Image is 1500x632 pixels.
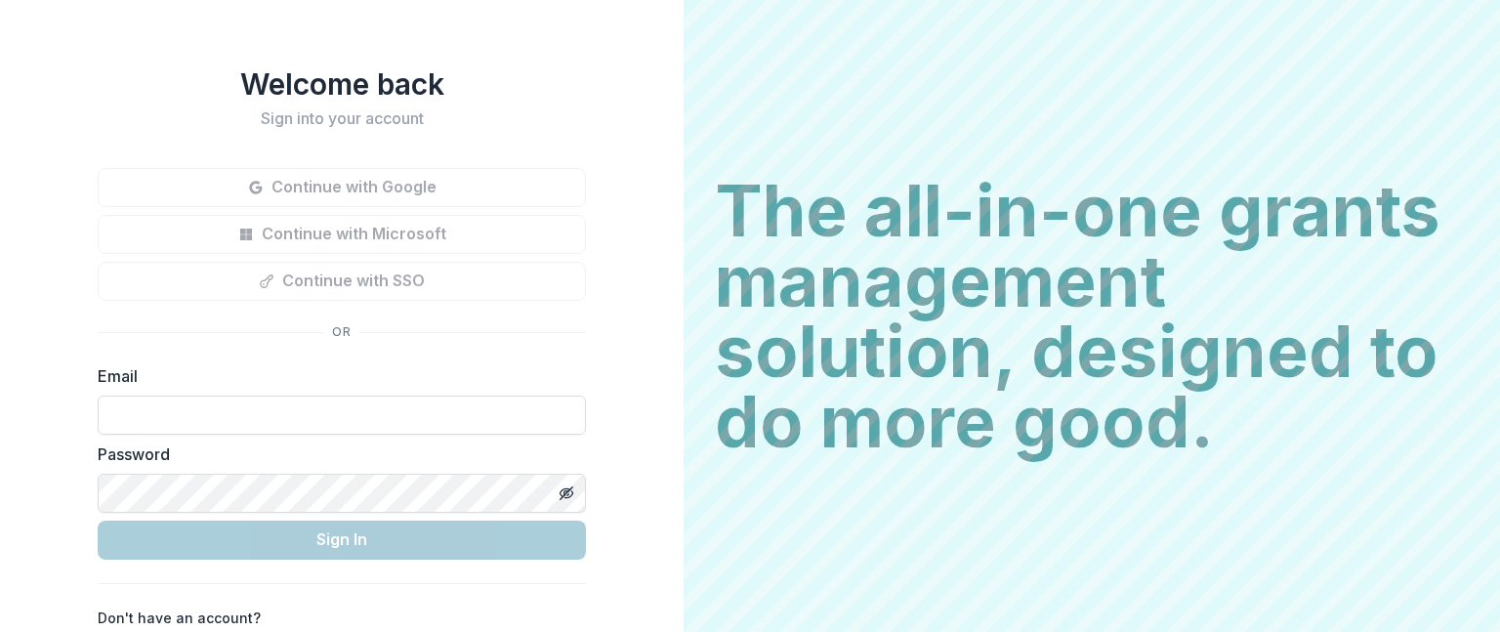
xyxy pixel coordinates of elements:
h1: Welcome back [98,66,586,102]
button: Sign In [98,521,586,560]
button: Continue with Google [98,168,586,207]
label: Password [98,442,574,466]
label: Email [98,364,574,388]
button: Continue with SSO [98,262,586,301]
button: Continue with Microsoft [98,215,586,254]
p: Don't have an account? [98,608,261,628]
button: Toggle password visibility [551,478,582,509]
h2: Sign into your account [98,109,586,128]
